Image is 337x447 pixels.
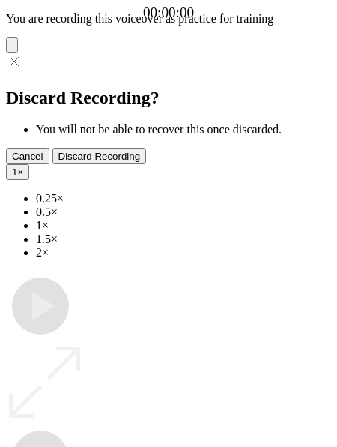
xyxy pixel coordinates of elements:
li: 0.25× [36,192,331,205]
li: 1.5× [36,232,331,246]
p: You are recording this voiceover as practice for training [6,12,331,25]
li: You will not be able to recover this once discarded. [36,123,331,136]
a: 00:00:00 [143,4,194,21]
span: 1 [12,166,17,178]
li: 2× [36,246,331,259]
button: Cancel [6,148,49,164]
button: Discard Recording [52,148,147,164]
li: 1× [36,219,331,232]
h2: Discard Recording? [6,88,331,108]
button: 1× [6,164,29,180]
li: 0.5× [36,205,331,219]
